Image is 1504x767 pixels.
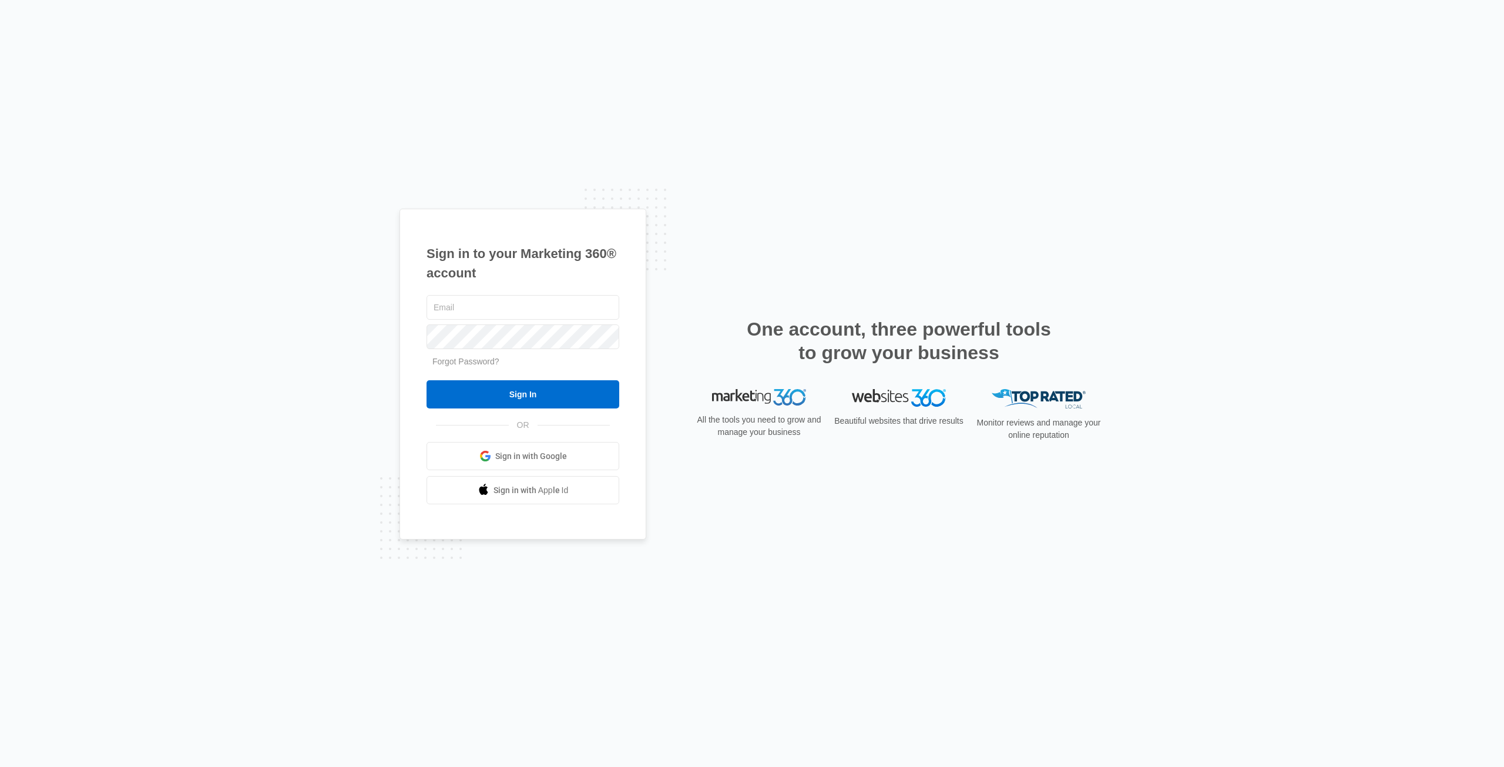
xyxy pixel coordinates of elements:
[509,419,538,431] span: OR
[427,380,619,408] input: Sign In
[973,417,1104,441] p: Monitor reviews and manage your online reputation
[427,442,619,470] a: Sign in with Google
[432,357,499,366] a: Forgot Password?
[712,389,806,406] img: Marketing 360
[493,484,569,497] span: Sign in with Apple Id
[427,244,619,283] h1: Sign in to your Marketing 360® account
[693,414,825,438] p: All the tools you need to grow and manage your business
[495,450,567,463] span: Sign in with Google
[852,389,946,406] img: Websites 360
[833,415,965,427] p: Beautiful websites that drive results
[992,389,1086,408] img: Top Rated Local
[743,317,1055,364] h2: One account, three powerful tools to grow your business
[427,295,619,320] input: Email
[427,476,619,504] a: Sign in with Apple Id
